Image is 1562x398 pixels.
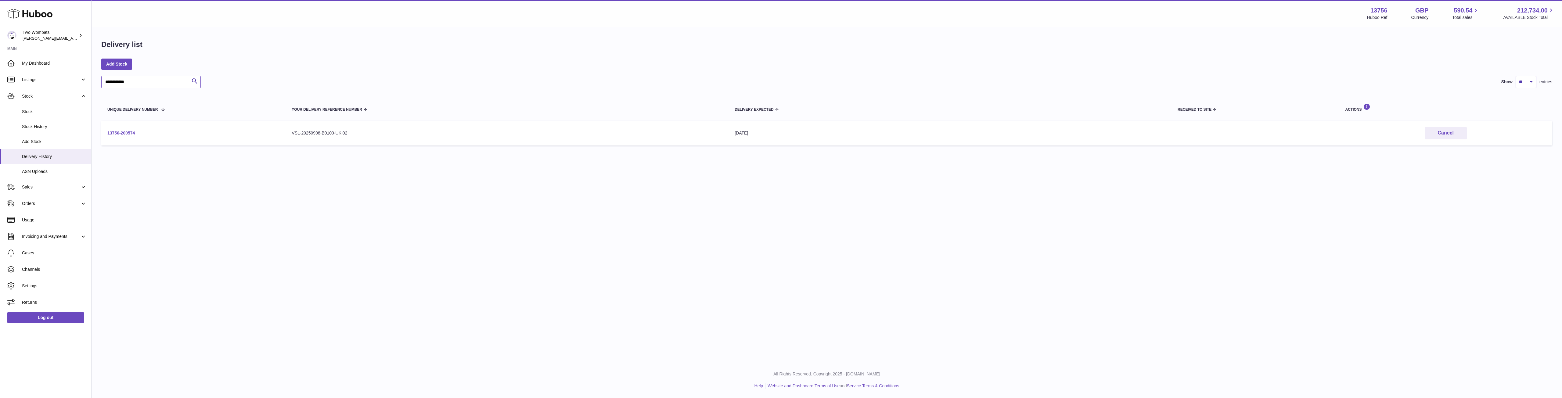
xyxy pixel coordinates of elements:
span: Your Delivery Reference Number [292,108,362,112]
span: ASN Uploads [22,169,87,174]
a: 212,734.00 AVAILABLE Stock Total [1503,6,1555,20]
span: Listings [22,77,80,83]
div: [DATE] [735,130,1165,136]
span: Cases [22,250,87,256]
span: Stock [22,93,80,99]
span: Returns [22,299,87,305]
span: Received to Site [1178,108,1211,112]
div: Huboo Ref [1367,15,1387,20]
label: Show [1501,79,1513,85]
span: Stock [22,109,87,115]
a: 590.54 Total sales [1452,6,1479,20]
a: Website and Dashboard Terms of Use [768,383,840,388]
div: Two Wombats [23,30,77,41]
span: AVAILABLE Stock Total [1503,15,1555,20]
span: [PERSON_NAME][EMAIL_ADDRESS][PERSON_NAME][DOMAIN_NAME] [23,36,155,41]
span: Delivery History [22,154,87,160]
p: All Rights Reserved. Copyright 2025 - [DOMAIN_NAME] [96,371,1557,377]
a: Log out [7,312,84,323]
a: Add Stock [101,59,132,70]
span: Channels [22,267,87,272]
span: Usage [22,217,87,223]
a: 13756-200574 [107,131,135,135]
li: and [765,383,899,389]
span: Add Stock [22,139,87,145]
div: VSL-20250908-B0100-UK.02 [292,130,722,136]
span: Stock History [22,124,87,130]
button: Cancel [1425,127,1467,139]
span: Orders [22,201,80,206]
div: Currency [1411,15,1429,20]
span: Unique Delivery Number [107,108,158,112]
span: Delivery Expected [735,108,773,112]
strong: GBP [1415,6,1428,15]
a: Service Terms & Conditions [847,383,899,388]
span: Total sales [1452,15,1479,20]
h1: Delivery list [101,40,142,49]
img: philip.carroll@twowombats.com [7,31,16,40]
span: entries [1539,79,1552,85]
span: Invoicing and Payments [22,234,80,239]
span: Settings [22,283,87,289]
span: 212,734.00 [1517,6,1548,15]
span: 590.54 [1454,6,1472,15]
div: Actions [1345,103,1546,112]
span: My Dashboard [22,60,87,66]
a: Help [754,383,763,388]
span: Sales [22,184,80,190]
strong: 13756 [1370,6,1387,15]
